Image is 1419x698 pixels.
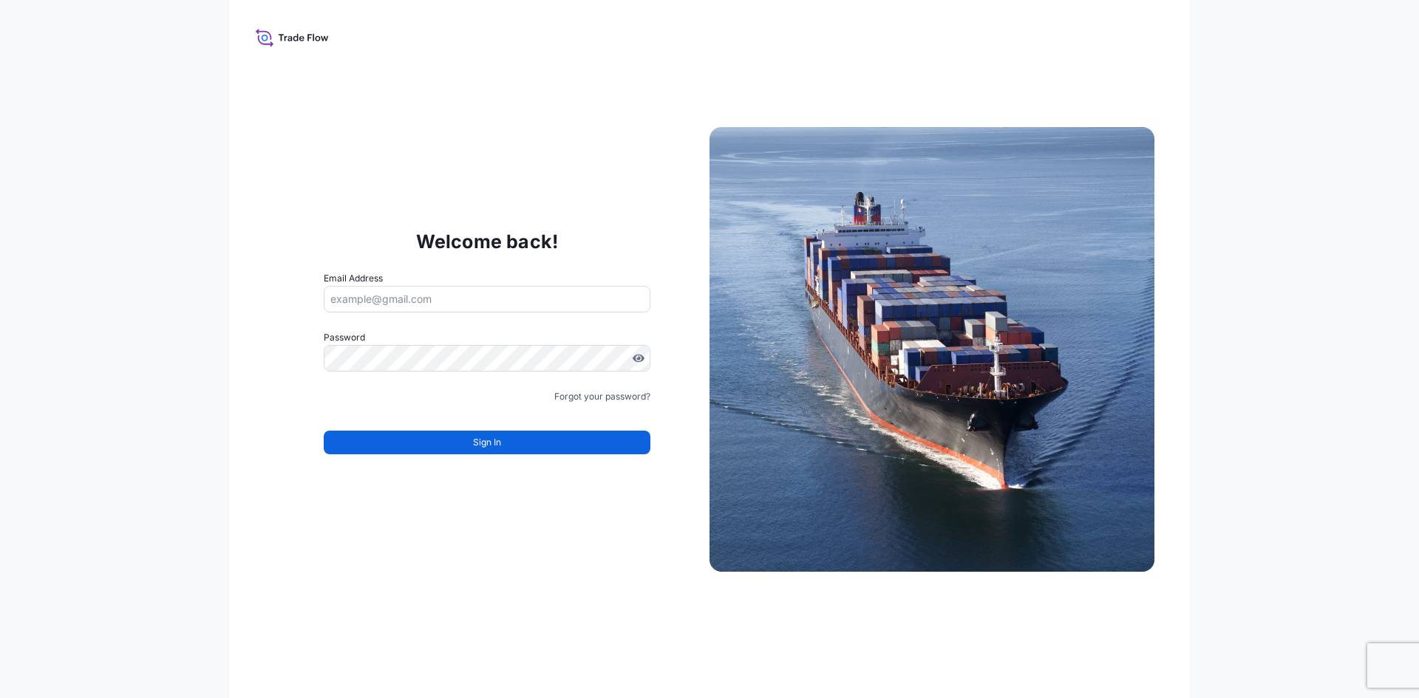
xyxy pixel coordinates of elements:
label: Password [324,330,650,345]
input: example@gmail.com [324,286,650,312]
label: Email Address [324,271,383,286]
p: Welcome back! [416,230,559,253]
span: Sign In [473,435,501,450]
img: Ship illustration [709,127,1154,572]
button: Sign In [324,431,650,454]
button: Show password [633,352,644,364]
a: Forgot your password? [554,389,650,404]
